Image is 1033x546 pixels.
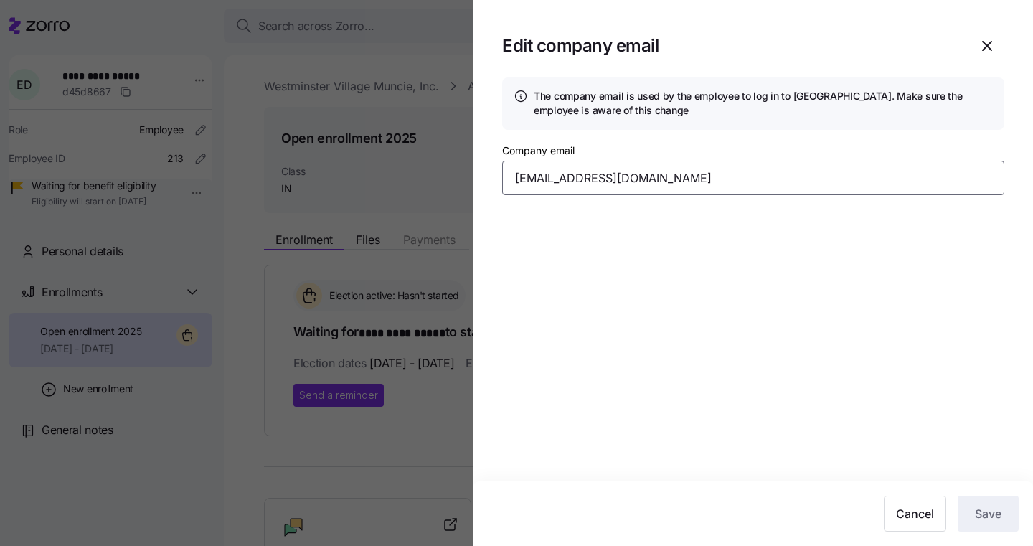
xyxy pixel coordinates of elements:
[502,143,575,159] label: Company email
[502,34,958,57] h1: Edit company email
[896,505,934,522] span: Cancel
[975,505,1001,522] span: Save
[958,496,1019,532] button: Save
[884,496,946,532] button: Cancel
[534,89,993,118] h4: The company email is used by the employee to log in to [GEOGRAPHIC_DATA]. Make sure the employee ...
